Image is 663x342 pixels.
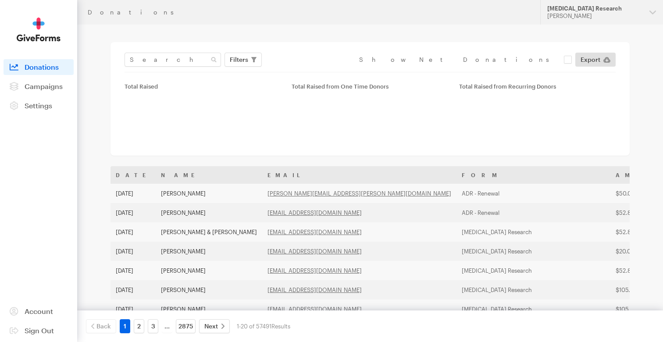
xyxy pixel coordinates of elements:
[267,306,362,313] a: [EMAIL_ADDRESS][DOMAIN_NAME]
[292,83,448,90] div: Total Raised from One Time Donors
[25,326,54,335] span: Sign Out
[262,166,456,184] th: Email
[110,242,156,261] td: [DATE]
[575,53,616,67] a: Export
[156,242,262,261] td: [PERSON_NAME]
[134,319,144,333] a: 2
[456,280,610,299] td: [MEDICAL_DATA] Research
[267,286,362,293] a: [EMAIL_ADDRESS][DOMAIN_NAME]
[156,184,262,203] td: [PERSON_NAME]
[156,166,262,184] th: Name
[456,203,610,222] td: ADR - Renewal
[4,303,74,319] a: Account
[237,319,290,333] div: 1-20 of 57491
[125,53,221,67] input: Search Name & Email
[156,203,262,222] td: [PERSON_NAME]
[456,261,610,280] td: [MEDICAL_DATA] Research
[459,83,616,90] div: Total Raised from Recurring Donors
[456,299,610,319] td: [MEDICAL_DATA] Research
[547,5,642,12] div: [MEDICAL_DATA] Research
[156,299,262,319] td: [PERSON_NAME]
[199,319,230,333] a: Next
[25,101,52,110] span: Settings
[156,222,262,242] td: [PERSON_NAME] & [PERSON_NAME]
[25,63,59,71] span: Donations
[230,54,248,65] span: Filters
[204,321,218,331] span: Next
[4,78,74,94] a: Campaigns
[4,59,74,75] a: Donations
[110,299,156,319] td: [DATE]
[267,248,362,255] a: [EMAIL_ADDRESS][DOMAIN_NAME]
[271,323,290,330] span: Results
[25,307,53,315] span: Account
[456,222,610,242] td: [MEDICAL_DATA] Research
[267,190,451,197] a: [PERSON_NAME][EMAIL_ADDRESS][PERSON_NAME][DOMAIN_NAME]
[110,203,156,222] td: [DATE]
[4,323,74,338] a: Sign Out
[267,228,362,235] a: [EMAIL_ADDRESS][DOMAIN_NAME]
[110,184,156,203] td: [DATE]
[176,319,196,333] a: 2875
[581,54,600,65] span: Export
[267,267,362,274] a: [EMAIL_ADDRESS][DOMAIN_NAME]
[456,242,610,261] td: [MEDICAL_DATA] Research
[456,166,610,184] th: Form
[25,82,63,90] span: Campaigns
[110,280,156,299] td: [DATE]
[156,280,262,299] td: [PERSON_NAME]
[547,12,642,20] div: [PERSON_NAME]
[110,222,156,242] td: [DATE]
[110,166,156,184] th: Date
[267,209,362,216] a: [EMAIL_ADDRESS][DOMAIN_NAME]
[4,98,74,114] a: Settings
[148,319,158,333] a: 3
[456,184,610,203] td: ADR - Renewal
[17,18,61,42] img: GiveForms
[110,261,156,280] td: [DATE]
[156,261,262,280] td: [PERSON_NAME]
[225,53,262,67] button: Filters
[125,83,281,90] div: Total Raised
